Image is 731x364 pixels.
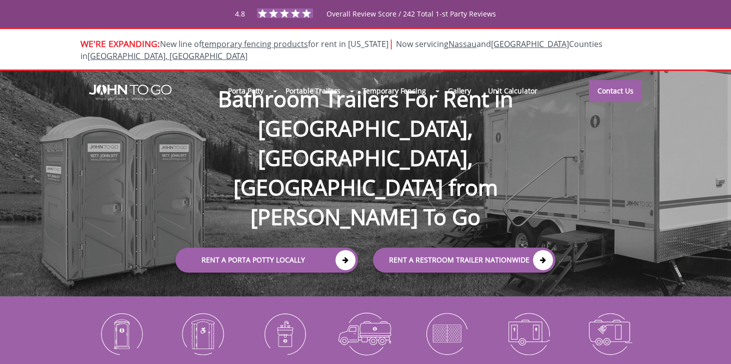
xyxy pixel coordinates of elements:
[201,38,308,49] a: temporary fencing products
[251,307,317,359] img: Portable-Sinks-icon_N.png
[88,307,154,359] img: Portable-Toilets-icon_N.png
[87,50,247,61] a: [GEOGRAPHIC_DATA], [GEOGRAPHIC_DATA]
[235,9,245,18] span: 4.8
[80,38,602,62] span: New line of for rent in [US_STATE]
[479,80,546,101] a: Unit Calculator
[175,247,358,272] a: Rent a Porta Potty Locally
[373,247,555,272] a: rent a RESTROOM TRAILER Nationwide
[165,51,565,231] h1: Bathroom Trailers For Rent in [GEOGRAPHIC_DATA], [GEOGRAPHIC_DATA], [GEOGRAPHIC_DATA] from [PERSO...
[589,80,642,102] a: Contact Us
[80,37,160,49] span: WE'RE EXPANDING:
[169,307,236,359] img: ADA-Accessible-Units-icon_N.png
[491,38,569,49] a: [GEOGRAPHIC_DATA]
[332,307,399,359] img: Waste-Services-icon_N.png
[89,84,171,100] img: JOHN to go
[354,80,434,101] a: Temporary Fencing
[413,307,480,359] img: Temporary-Fencing-cion_N.png
[219,80,272,101] a: Porta Potty
[691,324,731,364] button: Live Chat
[439,80,479,101] a: Gallery
[277,80,348,101] a: Portable Trailers
[388,36,394,50] span: |
[495,307,561,359] img: Restroom-Trailers-icon_N.png
[576,307,643,359] img: Shower-Trailers-icon_N.png
[326,9,496,38] span: Overall Review Score / 242 Total 1-st Party Reviews
[448,38,476,49] a: Nassau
